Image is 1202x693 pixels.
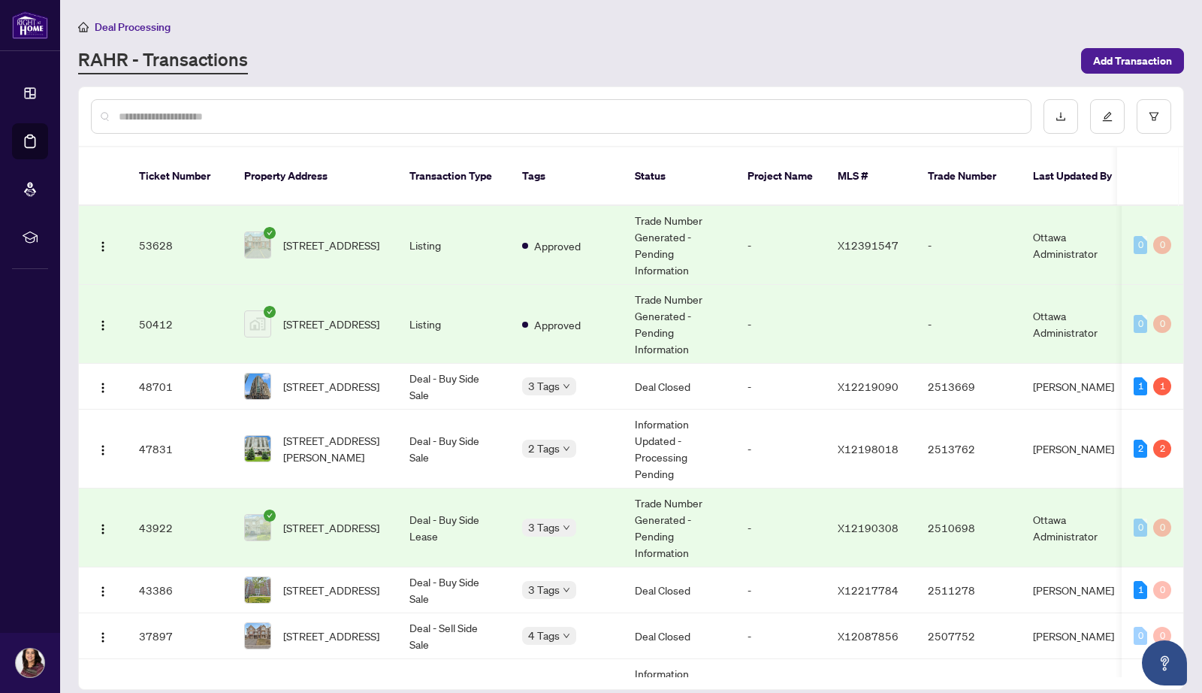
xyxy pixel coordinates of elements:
div: 0 [1153,581,1171,599]
td: [PERSON_NAME] [1021,567,1134,613]
td: Ottawa Administrator [1021,206,1134,285]
th: Status [623,147,735,206]
span: X12217784 [838,583,898,597]
img: Profile Icon [16,649,44,677]
div: 0 [1153,627,1171,645]
span: [STREET_ADDRESS] [283,237,379,253]
img: thumbnail-img [245,623,270,649]
span: 2 Tags [528,440,560,457]
td: - [916,206,1021,285]
div: 0 [1134,519,1147,537]
td: [PERSON_NAME] [1021,613,1134,659]
span: filter [1149,111,1159,122]
span: down [563,524,570,531]
div: 0 [1153,519,1171,537]
td: Deal - Buy Side Lease [397,489,510,567]
td: - [735,410,826,489]
img: thumbnail-img [245,311,270,337]
button: Logo [91,624,115,648]
td: - [916,285,1021,364]
td: - [735,489,826,567]
button: Logo [91,516,115,540]
button: Logo [91,578,115,602]
div: 0 [1153,315,1171,333]
td: Deal - Buy Side Sale [397,410,510,489]
span: [STREET_ADDRESS] [283,628,379,644]
button: edit [1090,99,1125,134]
img: thumbnail-img [245,515,270,540]
span: [STREET_ADDRESS] [283,316,379,332]
th: Project Name [735,147,826,206]
button: Open asap [1142,640,1187,685]
div: 0 [1134,627,1147,645]
span: X12391547 [838,238,898,252]
td: - [735,285,826,364]
div: 0 [1134,236,1147,254]
td: 53628 [127,206,232,285]
th: Tags [510,147,623,206]
td: Listing [397,206,510,285]
td: 2513762 [916,410,1021,489]
td: 43922 [127,489,232,567]
span: [STREET_ADDRESS] [283,519,379,536]
span: down [563,445,570,452]
button: download [1043,99,1078,134]
span: down [563,586,570,594]
span: Approved [534,238,581,254]
td: 47831 [127,410,232,489]
td: 48701 [127,364,232,410]
td: 2510698 [916,489,1021,567]
td: Deal - Sell Side Sale [397,613,510,659]
img: thumbnail-img [245,577,270,603]
span: 4 Tags [528,627,560,644]
td: Deal - Buy Side Sale [397,364,510,410]
th: Transaction Type [397,147,510,206]
img: logo [12,11,48,39]
td: Trade Number Generated - Pending Information [623,285,735,364]
span: [STREET_ADDRESS][PERSON_NAME] [283,432,385,465]
td: Trade Number Generated - Pending Information [623,206,735,285]
a: RAHR - Transactions [78,47,248,74]
span: X12190308 [838,521,898,534]
button: Logo [91,312,115,336]
div: 0 [1153,236,1171,254]
td: 2507752 [916,613,1021,659]
span: 3 Tags [528,377,560,395]
td: 2511278 [916,567,1021,613]
div: 1 [1134,581,1147,599]
img: Logo [97,382,109,394]
span: [STREET_ADDRESS] [283,582,379,598]
td: Deal Closed [623,613,735,659]
th: MLS # [826,147,916,206]
td: - [735,364,826,410]
span: X12198018 [838,442,898,455]
img: Logo [97,319,109,331]
div: 0 [1134,315,1147,333]
span: X12219090 [838,380,898,393]
span: 3 Tags [528,581,560,598]
td: [PERSON_NAME] [1021,410,1134,489]
td: Ottawa Administrator [1021,285,1134,364]
button: Logo [91,233,115,257]
td: 50412 [127,285,232,364]
img: Logo [97,241,109,253]
span: 3 Tags [528,519,560,536]
td: - [735,613,826,659]
div: 2 [1153,440,1171,458]
span: check-circle [264,510,276,522]
span: check-circle [264,227,276,239]
div: 1 [1153,377,1171,395]
th: Trade Number [916,147,1021,206]
span: down [563,632,570,640]
div: 1 [1134,377,1147,395]
td: - [735,567,826,613]
td: Trade Number Generated - Pending Information [623,489,735,567]
img: thumbnail-img [245,232,270,258]
img: Logo [97,523,109,535]
span: [STREET_ADDRESS] [283,378,379,395]
td: Ottawa Administrator [1021,489,1134,567]
td: 2513669 [916,364,1021,410]
img: Logo [97,586,109,598]
td: Deal Closed [623,567,735,613]
td: [PERSON_NAME] [1021,364,1134,410]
